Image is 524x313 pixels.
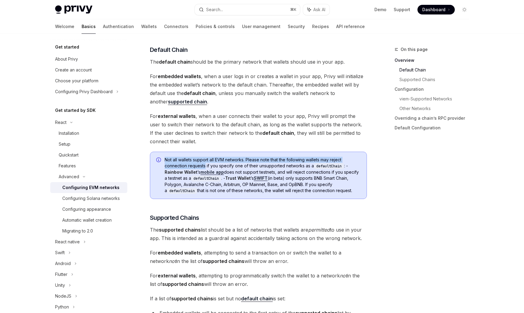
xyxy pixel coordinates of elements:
[162,281,204,287] strong: supported chains
[184,90,215,96] strong: default chain
[62,184,119,191] div: Configuring EVM networks
[141,19,157,34] a: Wallets
[150,58,367,66] span: The should be the primary network that wallets should use in your app.
[55,260,71,267] div: Android
[254,175,268,181] a: SWIFT
[303,4,330,15] button: Ask AI
[395,123,474,133] a: Default Configuration
[150,271,367,288] span: For , attempting to programmatically switch the wallet to a network in the list of will throw an ...
[55,238,80,245] div: React native
[55,77,98,84] div: Choose your platform
[55,249,65,256] div: Swift
[55,282,65,289] div: Unity
[401,46,428,53] span: On this page
[50,215,127,226] a: Automatic wallet creation
[62,227,93,235] div: Migrating to 2.0
[62,217,112,224] div: Automatic wallet creation
[288,19,305,34] a: Security
[171,296,213,302] strong: supported chains
[314,163,344,169] code: defaultChain
[164,19,188,34] a: Connectors
[59,130,79,137] div: Installation
[50,75,127,86] a: Choose your platform
[340,273,347,279] em: not
[150,213,199,222] span: Supported Chains
[262,130,294,136] strong: default chain
[195,4,300,15] button: Search...⌘K
[399,104,474,113] a: Other Networks
[225,175,251,181] strong: Trust Wallet
[313,7,325,13] span: Ask AI
[399,94,474,104] a: viem-Supported Networks
[150,294,367,303] span: If a list of is set but no is set:
[150,46,188,54] span: Default Chain
[399,75,474,84] a: Supported Chains
[399,65,474,75] a: Default Chain
[55,55,78,63] div: About Privy
[242,19,281,34] a: User management
[395,113,474,123] a: Overriding a chain’s RPC provider
[158,73,201,79] strong: embedded wallets
[150,72,367,106] span: For , when a user logs in or creates a wallet in your app, Privy will initialize the embedded wal...
[62,195,120,202] div: Configuring Solana networks
[165,157,361,194] span: Not all wallets support all EVM networks. Please note that the following wallets may reject conne...
[374,7,386,13] a: Demo
[168,99,207,105] a: supported chain
[59,162,76,169] div: Features
[55,43,79,51] h5: Get started
[156,157,162,163] svg: Info
[55,303,69,311] div: Python
[59,151,79,159] div: Quickstart
[159,227,201,233] strong: supported chains
[460,5,469,14] button: Toggle dark mode
[55,271,67,278] div: Flutter
[50,150,127,160] a: Quickstart
[50,54,127,65] a: About Privy
[158,273,196,279] strong: external wallets
[55,107,96,114] h5: Get started by SDK
[308,227,330,233] em: permitted
[103,19,134,34] a: Authentication
[191,175,221,182] code: defaultChain
[82,19,96,34] a: Basics
[59,173,79,180] div: Advanced
[336,19,365,34] a: API reference
[150,248,367,265] span: For , attempting to send a transaction on or switch the wallet to a network in the list of will t...
[50,226,127,236] a: Migrating to 2.0
[55,66,92,74] div: Create an account
[55,19,74,34] a: Welcome
[50,139,127,150] a: Setup
[50,160,127,171] a: Features
[50,193,127,204] a: Configuring Solana networks
[290,7,296,12] span: ⌘ K
[417,5,455,14] a: Dashboard
[167,188,197,194] code: defaultChain
[62,206,111,213] div: Configuring appearance
[196,19,235,34] a: Policies & controls
[203,258,244,264] strong: supported chains
[150,226,367,242] span: The list should be a list of networks that wallets are to use in your app. This is intended as a ...
[158,250,201,256] strong: embedded wallets
[50,65,127,75] a: Create an account
[395,84,474,94] a: Configuration
[59,141,70,148] div: Setup
[200,169,224,175] a: mobile app
[169,258,176,264] em: not
[395,55,474,65] a: Overview
[55,5,92,14] img: light logo
[206,6,223,13] div: Search...
[55,292,71,300] div: NodeJS
[159,59,191,65] strong: default chain
[165,169,197,175] strong: Rainbow Wallet
[168,99,207,105] strong: supported chain
[241,296,273,302] a: default chain
[158,113,196,119] strong: external wallets
[50,182,127,193] a: Configuring EVM networks
[422,7,445,13] span: Dashboard
[55,119,67,126] div: React
[50,204,127,215] a: Configuring appearance
[150,112,367,146] span: For , when a user connects their wallet to your app, Privy will prompt the user to switch their n...
[394,7,410,13] a: Support
[50,128,127,139] a: Installation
